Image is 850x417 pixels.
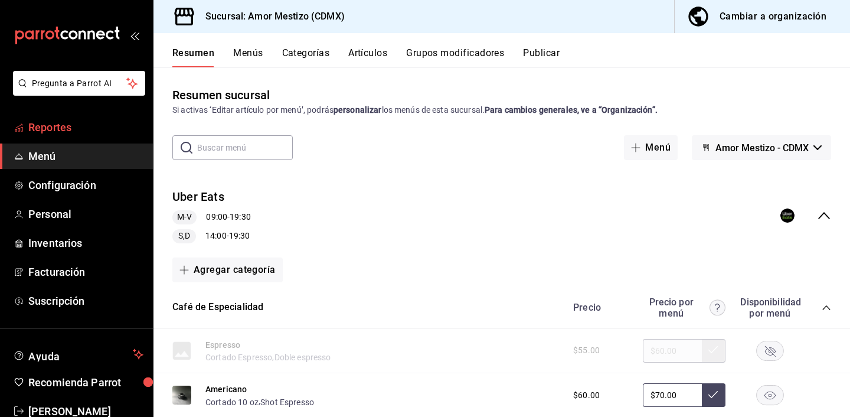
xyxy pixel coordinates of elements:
[172,188,224,206] button: Uber Eats
[196,9,345,24] h3: Sucursal: Amor Mestizo (CDMX)
[28,264,143,280] span: Facturación
[153,179,850,253] div: collapse-menu-row
[28,347,128,361] span: Ayuda
[174,230,195,242] span: S,D
[172,47,214,67] button: Resumen
[205,395,314,408] div: ,
[28,374,143,390] span: Recomienda Parrot
[28,235,143,251] span: Inventarios
[260,396,314,408] button: Shot Espresso
[740,297,799,319] div: Disponibilidad por menú
[172,86,270,104] div: Resumen sucursal
[8,86,145,98] a: Pregunta a Parrot AI
[172,229,251,243] div: 14:00 - 19:30
[28,293,143,309] span: Suscripción
[692,135,831,160] button: Amor Mestizo - CDMX
[561,302,637,313] div: Precio
[715,142,809,154] span: Amor Mestizo - CDMX
[282,47,330,67] button: Categorías
[485,105,658,115] strong: Para cambios generales, ve a “Organización”.
[205,383,247,395] button: Americano
[205,396,259,408] button: Cortado 10 oz
[28,177,143,193] span: Configuración
[334,105,382,115] strong: personalizar
[172,211,197,223] span: M-V
[28,206,143,222] span: Personal
[624,135,678,160] button: Menú
[233,47,263,67] button: Menús
[643,383,702,407] input: Sin ajuste
[28,148,143,164] span: Menú
[172,386,191,405] img: Preview
[720,8,826,25] div: Cambiar a organización
[643,297,725,319] div: Precio por menú
[197,136,293,159] input: Buscar menú
[406,47,504,67] button: Grupos modificadores
[172,301,263,314] button: Café de Especialidad
[573,389,600,402] span: $60.00
[130,31,139,40] button: open_drawer_menu
[523,47,560,67] button: Publicar
[13,71,145,96] button: Pregunta a Parrot AI
[172,47,850,67] div: navigation tabs
[172,104,831,116] div: Si activas ‘Editar artículo por menú’, podrás los menús de esta sucursal.
[172,210,251,224] div: 09:00 - 19:30
[348,47,387,67] button: Artículos
[822,303,831,312] button: collapse-category-row
[32,77,127,90] span: Pregunta a Parrot AI
[172,258,283,282] button: Agregar categoría
[28,119,143,135] span: Reportes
